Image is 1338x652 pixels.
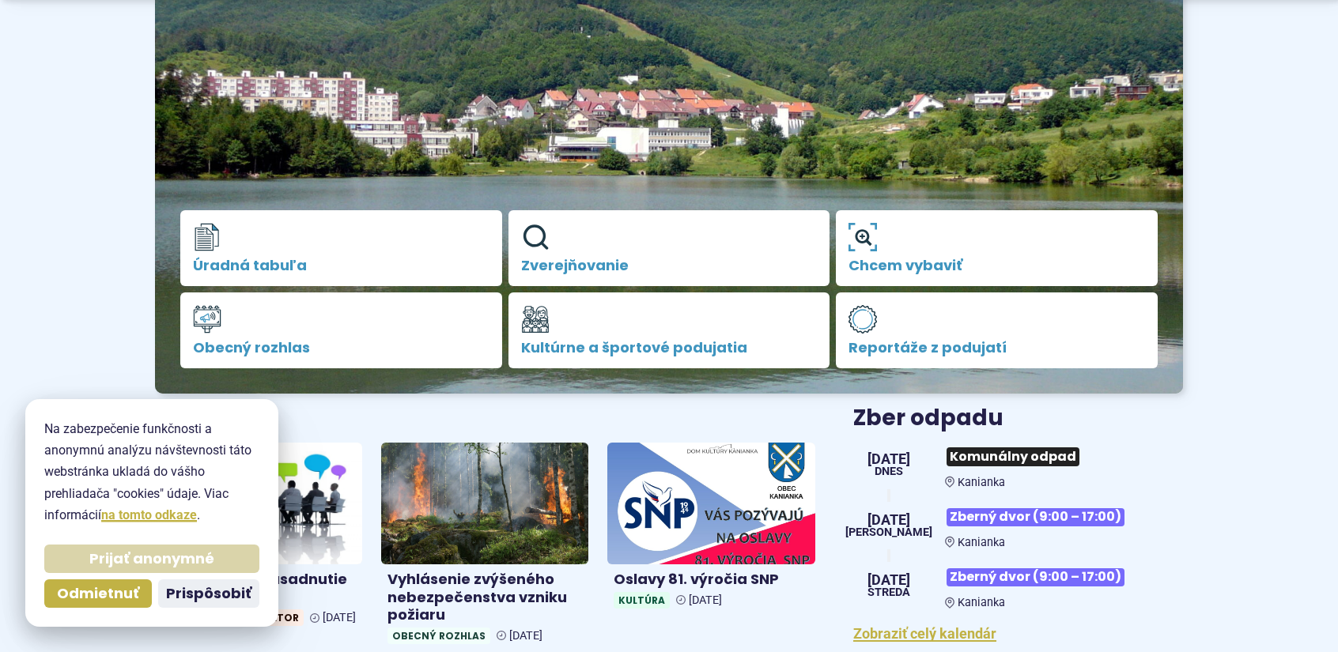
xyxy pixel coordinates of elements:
a: Úradná tabuľa [180,210,502,286]
span: [DATE] [323,611,356,624]
span: Kanianka [958,476,1005,489]
span: Chcem vybaviť [849,258,1145,273]
span: [DATE] [509,629,542,643]
span: streda [867,587,910,598]
span: Odmietnuť [57,585,139,603]
span: Komunálny odpad [947,447,1079,465]
span: Kanianka [958,536,1005,549]
span: Zverejňovanie [521,258,818,273]
span: Zberný dvor (9:00 – 17:00) [947,568,1124,586]
h4: Oslavy 81. výročia SNP [614,571,808,589]
span: Kanianka [958,596,1005,609]
a: Komunálny odpad Kanianka [DATE] Dnes [853,441,1183,488]
a: Vyhlásenie zvýšeného nebezpečenstva vzniku požiaru Obecný rozhlas [DATE] [381,443,588,650]
button: Odmietnuť [44,579,152,608]
a: na tomto odkaze [101,507,197,522]
span: Dnes [867,466,910,477]
span: Úradná tabuľa [193,258,489,273]
a: Chcem vybaviť [836,210,1158,286]
span: Kultúra [614,592,670,609]
a: Kultúrne a športové podujatia [508,292,830,368]
button: Prispôsobiť [158,579,259,608]
span: [DATE] [689,594,722,607]
span: Prijať anonymné [89,550,214,568]
span: [DATE] [867,573,910,587]
button: Prijať anonymné [44,545,259,573]
a: Zberný dvor (9:00 – 17:00) Kanianka [DATE] [PERSON_NAME] [853,502,1183,549]
span: Reportáže z podujatí [849,340,1145,356]
span: [DATE] [867,452,910,466]
span: [PERSON_NAME] [845,527,932,538]
span: [DATE] [845,513,932,527]
h3: Zber odpadu [853,406,1183,431]
p: Na zabezpečenie funkčnosti a anonymnú analýzu návštevnosti táto webstránka ukladá do vášho prehli... [44,418,259,526]
span: Kultúrne a športové podujatia [521,340,818,356]
a: Reportáže z podujatí [836,292,1158,368]
h4: Vyhlásenie zvýšeného nebezpečenstva vzniku požiaru [387,571,582,624]
a: Zobraziť celý kalendár [853,625,996,642]
span: Obecný rozhlas [387,628,490,644]
span: Obecný rozhlas [193,340,489,356]
span: Prispôsobiť [166,585,251,603]
a: Zberný dvor (9:00 – 17:00) Kanianka [DATE] streda [853,562,1183,609]
a: Obecný rozhlas [180,292,502,368]
a: Zverejňovanie [508,210,830,286]
a: Oslavy 81. výročia SNP Kultúra [DATE] [607,443,815,614]
span: Zberný dvor (9:00 – 17:00) [947,508,1124,526]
